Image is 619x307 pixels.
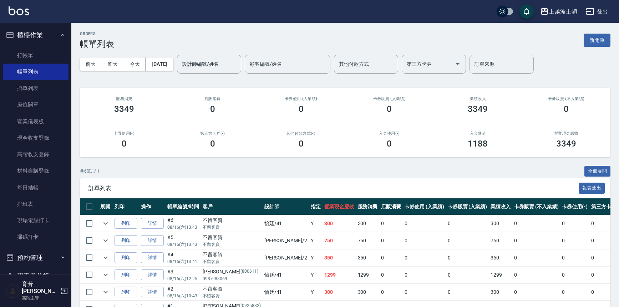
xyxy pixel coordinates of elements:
[560,232,589,249] td: 0
[489,267,512,283] td: 1299
[115,252,137,263] button: 列印
[203,224,261,231] p: 不留客資
[560,215,589,232] td: 0
[3,130,69,146] a: 現金收支登錄
[403,215,446,232] td: 0
[356,232,380,249] td: 750
[379,284,403,301] td: 0
[263,215,309,232] td: 怡廷 /41
[489,232,512,249] td: 750
[3,47,69,64] a: 打帳單
[323,249,356,266] td: 350
[88,96,160,101] h3: 服務消費
[403,249,446,266] td: 0
[489,198,512,215] th: 業績收入
[323,198,356,215] th: 營業現金應收
[265,131,337,136] h2: 其他付款方式(-)
[531,131,602,136] h2: 營業現金應收
[166,267,201,283] td: #3
[446,249,489,266] td: 0
[3,267,69,285] button: 報表及分析
[3,179,69,196] a: 每日結帳
[442,131,513,136] h2: 入金儲值
[141,269,164,281] a: 詳情
[309,249,323,266] td: Y
[512,267,560,283] td: 0
[446,198,489,215] th: 卡券販賣 (入業績)
[177,96,248,101] h2: 店販消費
[80,58,102,71] button: 前天
[3,196,69,212] a: 排班表
[3,113,69,130] a: 營業儀表板
[141,218,164,229] a: 詳情
[22,281,58,295] h5: 育芳[PERSON_NAME]
[452,58,463,70] button: Open
[203,268,261,276] div: [PERSON_NAME]
[263,249,309,266] td: [PERSON_NAME] /2
[299,139,304,149] h3: 0
[80,168,100,174] p: 共 6 筆, 1 / 1
[100,252,111,263] button: expand row
[584,36,610,43] a: 新開單
[579,183,605,194] button: 報表匯出
[560,249,589,266] td: 0
[579,184,605,191] a: 報表匯出
[124,58,146,71] button: 今天
[177,131,248,136] h2: 第三方卡券(-)
[80,31,114,36] h2: ORDERS
[446,284,489,301] td: 0
[512,249,560,266] td: 0
[3,212,69,229] a: 現場電腦打卡
[167,293,199,299] p: 08/16 (六) 10:43
[403,198,446,215] th: 卡券使用 (入業績)
[210,139,215,149] h3: 0
[468,104,488,114] h3: 3349
[3,229,69,245] a: 掃碼打卡
[379,198,403,215] th: 店販消費
[356,284,380,301] td: 300
[100,235,111,246] button: expand row
[3,64,69,80] a: 帳單列表
[263,232,309,249] td: [PERSON_NAME] /2
[560,284,589,301] td: 0
[3,26,69,44] button: 櫃檯作業
[100,218,111,229] button: expand row
[379,232,403,249] td: 0
[446,232,489,249] td: 0
[146,58,173,71] button: [DATE]
[203,258,261,265] p: 不留客資
[166,215,201,232] td: #6
[323,215,356,232] td: 300
[309,215,323,232] td: Y
[354,131,425,136] h2: 入金使用(-)
[560,267,589,283] td: 0
[166,198,201,215] th: 帳單編號/時間
[309,232,323,249] td: Y
[387,104,392,114] h3: 0
[379,215,403,232] td: 0
[3,96,69,113] a: 座位開單
[356,215,380,232] td: 300
[512,215,560,232] td: 0
[309,267,323,283] td: Y
[549,7,577,16] div: 上越波士頓
[167,241,199,248] p: 08/16 (六) 13:43
[323,267,356,283] td: 1299
[560,198,589,215] th: 卡券使用(-)
[379,267,403,283] td: 0
[100,287,111,297] button: expand row
[6,284,20,298] img: Person
[88,131,160,136] h2: 卡券使用(-)
[201,198,263,215] th: 客戶
[122,139,127,149] h3: 0
[3,248,69,267] button: 預約管理
[3,146,69,163] a: 高階收支登錄
[203,234,261,241] div: 不留客資
[354,96,425,101] h2: 卡券販賣 (入業績)
[323,284,356,301] td: 300
[115,218,137,229] button: 列印
[403,284,446,301] td: 0
[309,198,323,215] th: 指定
[564,104,569,114] h3: 0
[113,198,139,215] th: 列印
